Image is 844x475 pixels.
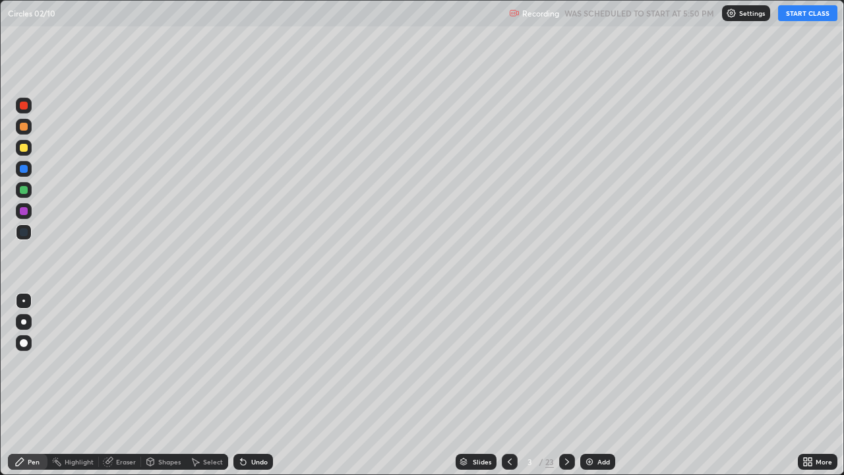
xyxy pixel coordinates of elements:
div: Select [203,459,223,465]
p: Circles 02/10 [8,8,55,18]
button: START CLASS [778,5,837,21]
div: Highlight [65,459,94,465]
div: 3 [523,458,536,466]
div: Pen [28,459,40,465]
img: class-settings-icons [726,8,737,18]
div: / [539,458,543,466]
div: More [816,459,832,465]
img: recording.375f2c34.svg [509,8,520,18]
div: 23 [545,456,554,468]
h5: WAS SCHEDULED TO START AT 5:50 PM [564,7,714,19]
div: Shapes [158,459,181,465]
img: add-slide-button [584,457,595,467]
div: Eraser [116,459,136,465]
div: Slides [473,459,491,465]
p: Recording [522,9,559,18]
div: Undo [251,459,268,465]
p: Settings [739,10,765,16]
div: Add [597,459,610,465]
